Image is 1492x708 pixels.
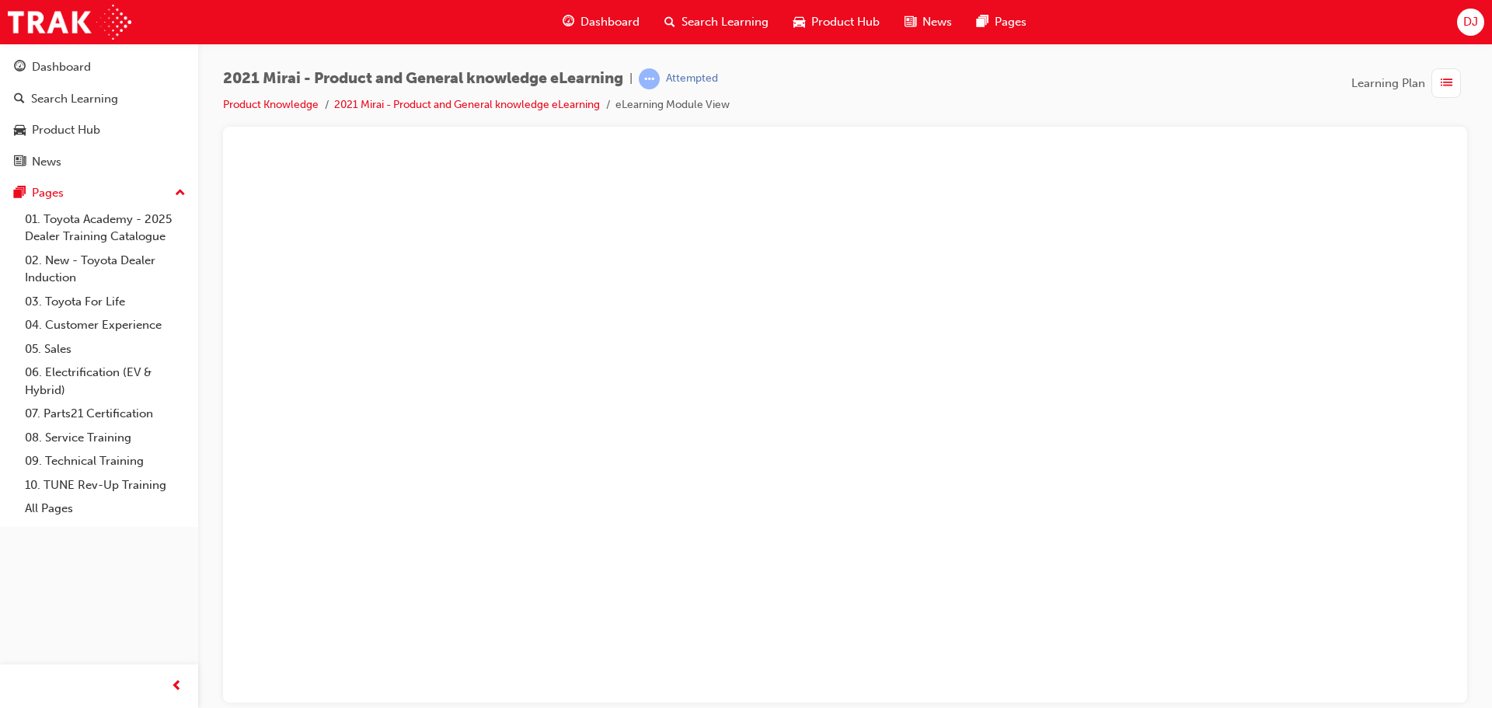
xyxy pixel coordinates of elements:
div: News [32,153,61,171]
span: search-icon [664,12,675,32]
span: up-icon [175,183,186,204]
span: DJ [1463,13,1478,31]
div: Pages [32,184,64,202]
span: 2021 Mirai - Product and General knowledge eLearning [223,70,623,88]
span: Dashboard [580,13,640,31]
a: All Pages [19,497,192,521]
a: Product Knowledge [223,98,319,111]
a: news-iconNews [892,6,964,38]
a: 2021 Mirai - Product and General knowledge eLearning [334,98,600,111]
span: guage-icon [14,61,26,75]
a: Product Hub [6,116,192,145]
button: Learning Plan [1351,68,1467,98]
span: guage-icon [563,12,574,32]
div: Product Hub [32,121,100,139]
a: car-iconProduct Hub [781,6,892,38]
span: Learning Plan [1351,75,1425,92]
a: 03. Toyota For Life [19,290,192,314]
a: 10. TUNE Rev-Up Training [19,473,192,497]
span: Product Hub [811,13,880,31]
span: search-icon [14,92,25,106]
a: search-iconSearch Learning [652,6,781,38]
a: 04. Customer Experience [19,313,192,337]
a: 06. Electrification (EV & Hybrid) [19,361,192,402]
span: car-icon [14,124,26,138]
span: News [922,13,952,31]
a: 05. Sales [19,337,192,361]
a: 07. Parts21 Certification [19,402,192,426]
div: Search Learning [31,90,118,108]
span: prev-icon [171,677,183,696]
button: Pages [6,179,192,208]
button: DJ [1457,9,1484,36]
span: car-icon [793,12,805,32]
a: 01. Toyota Academy - 2025 Dealer Training Catalogue [19,208,192,249]
span: | [629,70,633,88]
button: DashboardSearch LearningProduct HubNews [6,50,192,179]
span: list-icon [1441,74,1452,93]
a: 02. New - Toyota Dealer Induction [19,249,192,290]
a: Dashboard [6,53,192,82]
a: pages-iconPages [964,6,1039,38]
a: News [6,148,192,176]
div: Dashboard [32,58,91,76]
span: news-icon [905,12,916,32]
span: pages-icon [977,12,988,32]
span: Search Learning [682,13,769,31]
a: Search Learning [6,85,192,113]
li: eLearning Module View [615,96,730,114]
div: Attempted [666,71,718,86]
a: 08. Service Training [19,426,192,450]
span: pages-icon [14,187,26,201]
a: guage-iconDashboard [550,6,652,38]
span: learningRecordVerb_ATTEMPT-icon [639,68,660,89]
img: Trak [8,5,131,40]
a: 09. Technical Training [19,449,192,473]
span: Pages [995,13,1027,31]
span: news-icon [14,155,26,169]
